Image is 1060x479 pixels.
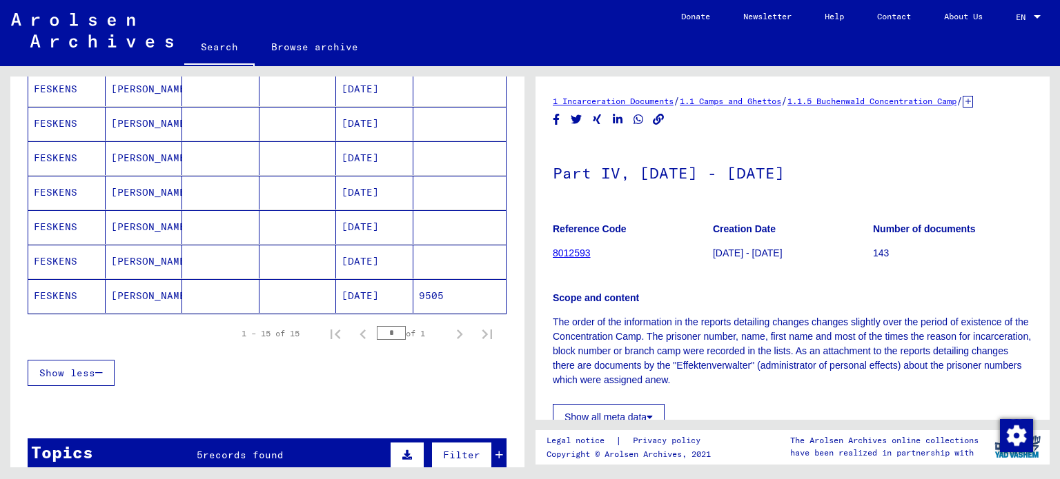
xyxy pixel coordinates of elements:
[611,111,625,128] button: Share on LinkedIn
[106,245,183,278] mat-cell: [PERSON_NAME]
[39,367,95,379] span: Show less
[713,246,872,261] p: [DATE] - [DATE]
[992,429,1043,464] img: yv_logo.png
[473,320,501,347] button: Last page
[873,223,976,234] b: Number of documents
[553,96,674,106] a: 1 Incarceration Documents
[255,30,375,63] a: Browse archive
[336,141,413,175] mat-cell: [DATE]
[28,245,106,278] mat-cell: FESKENS
[713,223,776,234] b: Creation Date
[11,13,173,48] img: Arolsen_neg.svg
[28,360,115,386] button: Show less
[549,111,564,128] button: Share on Facebook
[553,315,1032,387] p: The order of the information in the reports detailing changes changes slightly over the period of...
[106,141,183,175] mat-cell: [PERSON_NAME]
[106,72,183,106] mat-cell: [PERSON_NAME]
[322,320,349,347] button: First page
[590,111,605,128] button: Share on Xing
[242,327,300,340] div: 1 – 15 of 15
[349,320,377,347] button: Previous page
[413,279,507,313] mat-cell: 9505
[553,223,627,234] b: Reference Code
[336,210,413,244] mat-cell: [DATE]
[547,434,616,448] a: Legal notice
[446,320,473,347] button: Next page
[569,111,584,128] button: Share on Twitter
[28,107,106,141] mat-cell: FESKENS
[547,434,717,448] div: |
[336,107,413,141] mat-cell: [DATE]
[443,449,480,461] span: Filter
[203,449,284,461] span: records found
[1000,419,1033,452] img: Change consent
[553,141,1032,202] h1: Part IV, [DATE] - [DATE]
[28,141,106,175] mat-cell: FESKENS
[28,210,106,244] mat-cell: FESKENS
[377,327,446,340] div: of 1
[31,440,93,465] div: Topics
[622,434,717,448] a: Privacy policy
[790,447,979,459] p: have been realized in partnership with
[651,111,666,128] button: Copy link
[28,176,106,210] mat-cell: FESKENS
[790,434,979,447] p: The Arolsen Archives online collections
[106,279,183,313] mat-cell: [PERSON_NAME]
[553,247,591,258] a: 8012593
[336,279,413,313] mat-cell: [DATE]
[787,96,956,106] a: 1.1.5 Buchenwald Concentration Camp
[999,418,1032,451] div: Change consent
[336,176,413,210] mat-cell: [DATE]
[28,279,106,313] mat-cell: FESKENS
[1016,12,1031,22] span: EN
[336,72,413,106] mat-cell: [DATE]
[553,292,639,303] b: Scope and content
[184,30,255,66] a: Search
[674,94,680,107] span: /
[873,246,1032,261] p: 143
[28,72,106,106] mat-cell: FESKENS
[956,94,963,107] span: /
[336,245,413,278] mat-cell: [DATE]
[106,107,183,141] mat-cell: [PERSON_NAME]
[106,210,183,244] mat-cell: [PERSON_NAME]
[431,442,492,468] button: Filter
[781,94,787,107] span: /
[631,111,646,128] button: Share on WhatsApp
[680,96,781,106] a: 1.1 Camps and Ghettos
[106,176,183,210] mat-cell: [PERSON_NAME]
[197,449,203,461] span: 5
[553,404,665,430] button: Show all meta data
[547,448,717,460] p: Copyright © Arolsen Archives, 2021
